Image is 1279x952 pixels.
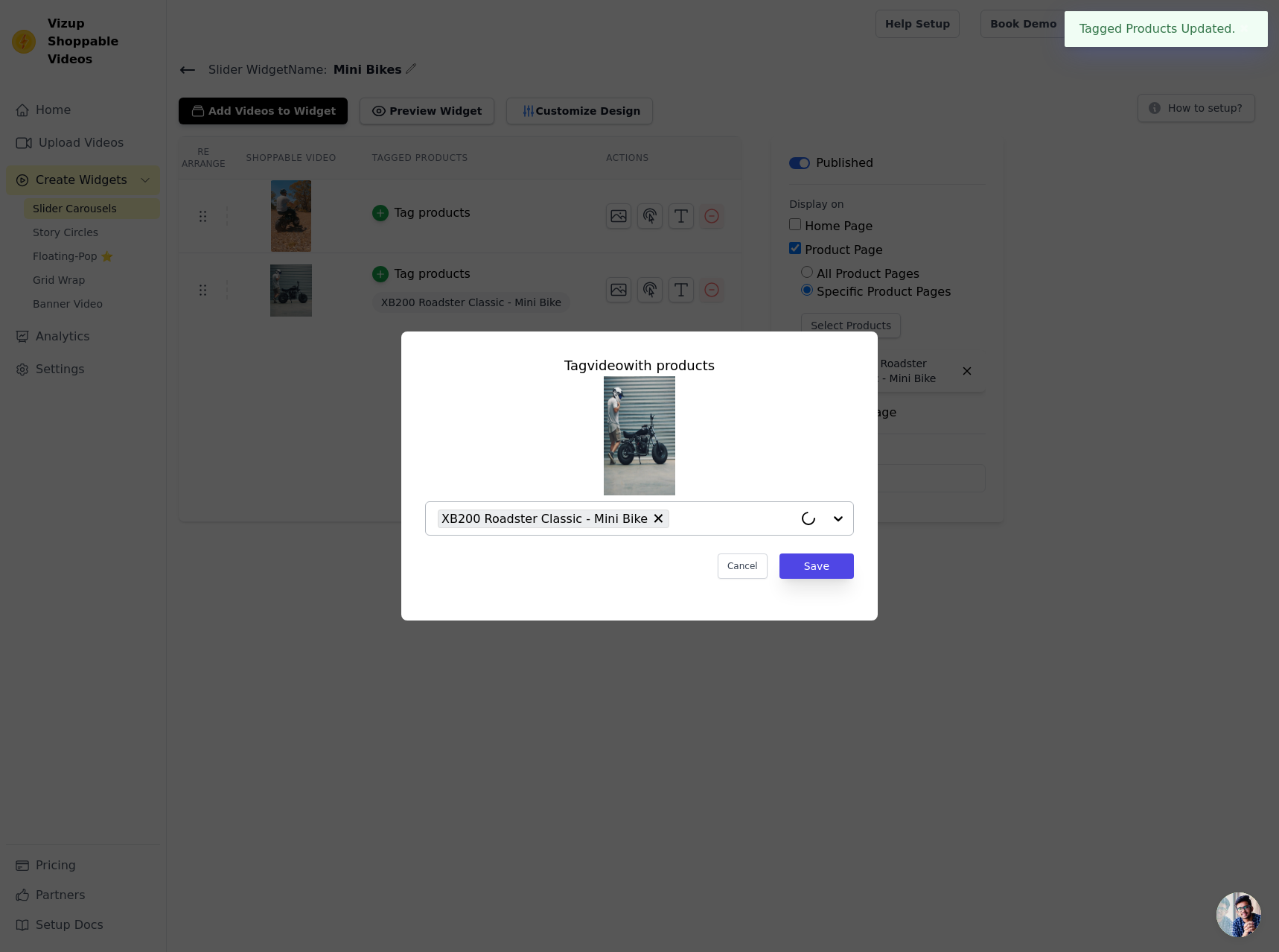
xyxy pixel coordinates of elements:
[604,376,675,495] img: vizup-images-288a.jpg
[779,553,854,579] button: Save
[441,510,648,528] span: XB200 Roadster Classic - Mini Bike
[425,355,854,376] div: Tag video with products
[718,553,768,579] button: Cancel
[1216,892,1261,937] a: Open chat
[1236,20,1253,38] button: Close
[1065,11,1268,47] div: Tagged Products Updated.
